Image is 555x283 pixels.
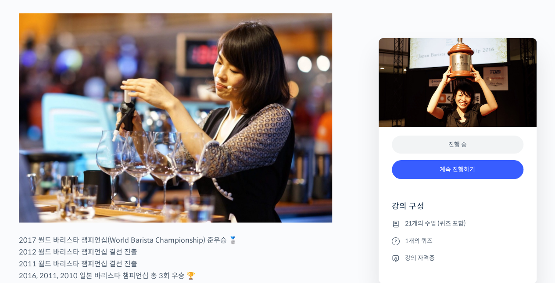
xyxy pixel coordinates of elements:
[113,210,168,232] a: 설정
[3,210,58,232] a: 홈
[136,223,146,230] span: 설정
[392,160,523,179] a: 계속 진행하기
[392,201,523,219] h4: 강의 구성
[80,224,91,231] span: 대화
[392,136,523,154] div: 진행 중
[19,234,332,282] p: 2017 월드 바리스타 챔피언십(World Barista Championship) 준우승 🥈 2012 월드 바리스타 챔피언십 결선 진출 2011 월드 바리스타 챔피언십 결선 ...
[392,253,523,263] li: 강의 자격증
[28,223,33,230] span: 홈
[392,219,523,229] li: 21개의 수업 (퀴즈 포함)
[58,210,113,232] a: 대화
[392,236,523,246] li: 1개의 퀴즈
